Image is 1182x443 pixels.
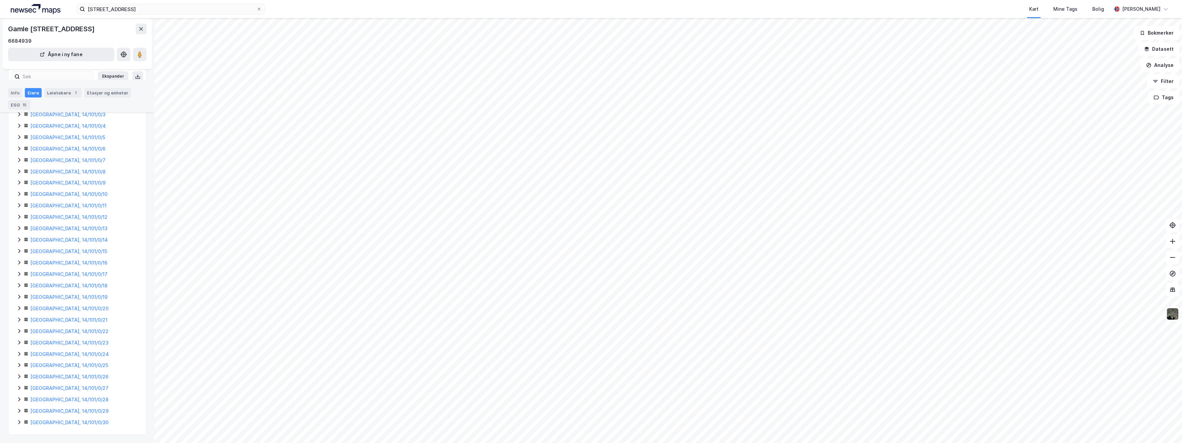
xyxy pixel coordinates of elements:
a: [GEOGRAPHIC_DATA], 14/101/0/12 [30,214,108,220]
div: Mine Tags [1053,5,1078,13]
a: [GEOGRAPHIC_DATA], 14/101/0/5 [30,134,105,140]
a: [GEOGRAPHIC_DATA], 14/101/0/25 [30,362,108,368]
div: Kontrollprogram for chat [1148,411,1182,443]
a: [GEOGRAPHIC_DATA], 14/101/0/24 [30,351,109,357]
button: Bokmerker [1134,26,1179,40]
div: Gamle [STREET_ADDRESS] [8,24,96,34]
button: Ekspander [98,71,128,82]
a: [GEOGRAPHIC_DATA], 14/101/0/23 [30,340,109,346]
a: [GEOGRAPHIC_DATA], 14/101/0/3 [30,112,105,117]
a: [GEOGRAPHIC_DATA], 14/101/0/26 [30,374,109,379]
a: [GEOGRAPHIC_DATA], 14/101/0/4 [30,123,106,129]
button: Åpne i ny fane [8,48,114,61]
a: [GEOGRAPHIC_DATA], 14/101/0/19 [30,294,108,300]
a: [GEOGRAPHIC_DATA], 14/101/0/11 [30,203,107,208]
a: [GEOGRAPHIC_DATA], 14/101/0/9 [30,180,105,186]
a: [GEOGRAPHIC_DATA], 14/101/0/8 [30,169,105,174]
div: [PERSON_NAME] [1122,5,1160,13]
a: [GEOGRAPHIC_DATA], 14/101/0/22 [30,328,109,334]
div: Eiere [25,88,42,97]
a: [GEOGRAPHIC_DATA], 14/101/0/15 [30,248,107,254]
button: Tags [1148,91,1179,104]
input: Søk på adresse, matrikkel, gårdeiere, leietakere eller personer [85,4,256,14]
img: 9k= [1166,308,1179,320]
a: [GEOGRAPHIC_DATA], 14/101/0/20 [30,306,109,311]
img: logo.a4113a55bc3d86da70a041830d287a7e.svg [11,4,60,14]
a: [GEOGRAPHIC_DATA], 14/101/0/29 [30,408,109,414]
button: Datasett [1138,42,1179,56]
div: 15 [21,102,28,108]
div: Info [8,88,22,97]
a: [GEOGRAPHIC_DATA], 14/101/0/16 [30,260,108,266]
div: Leietakere [44,88,82,97]
div: Etasjer og enheter [87,90,128,96]
button: Analyse [1140,58,1179,72]
iframe: Chat Widget [1148,411,1182,443]
a: [GEOGRAPHIC_DATA], 14/101/0/21 [30,317,108,323]
a: [GEOGRAPHIC_DATA], 14/101/0/18 [30,283,108,288]
a: [GEOGRAPHIC_DATA], 14/101/0/14 [30,237,108,243]
a: [GEOGRAPHIC_DATA], 14/101/0/17 [30,271,108,277]
button: Filter [1147,75,1179,88]
div: Bolig [1092,5,1104,13]
a: [GEOGRAPHIC_DATA], 14/101/0/13 [30,226,108,231]
div: ESG [8,100,31,110]
div: Kart [1029,5,1039,13]
div: 1 [72,89,79,96]
a: [GEOGRAPHIC_DATA], 14/101/0/30 [30,419,109,425]
a: [GEOGRAPHIC_DATA], 14/101/0/27 [30,385,109,391]
a: [GEOGRAPHIC_DATA], 14/101/0/10 [30,191,108,197]
div: 6684939 [8,37,32,45]
a: [GEOGRAPHIC_DATA], 14/101/0/6 [30,146,105,152]
a: [GEOGRAPHIC_DATA], 14/101/0/7 [30,157,105,163]
input: Søk [20,72,93,82]
a: [GEOGRAPHIC_DATA], 14/101/0/28 [30,397,109,402]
